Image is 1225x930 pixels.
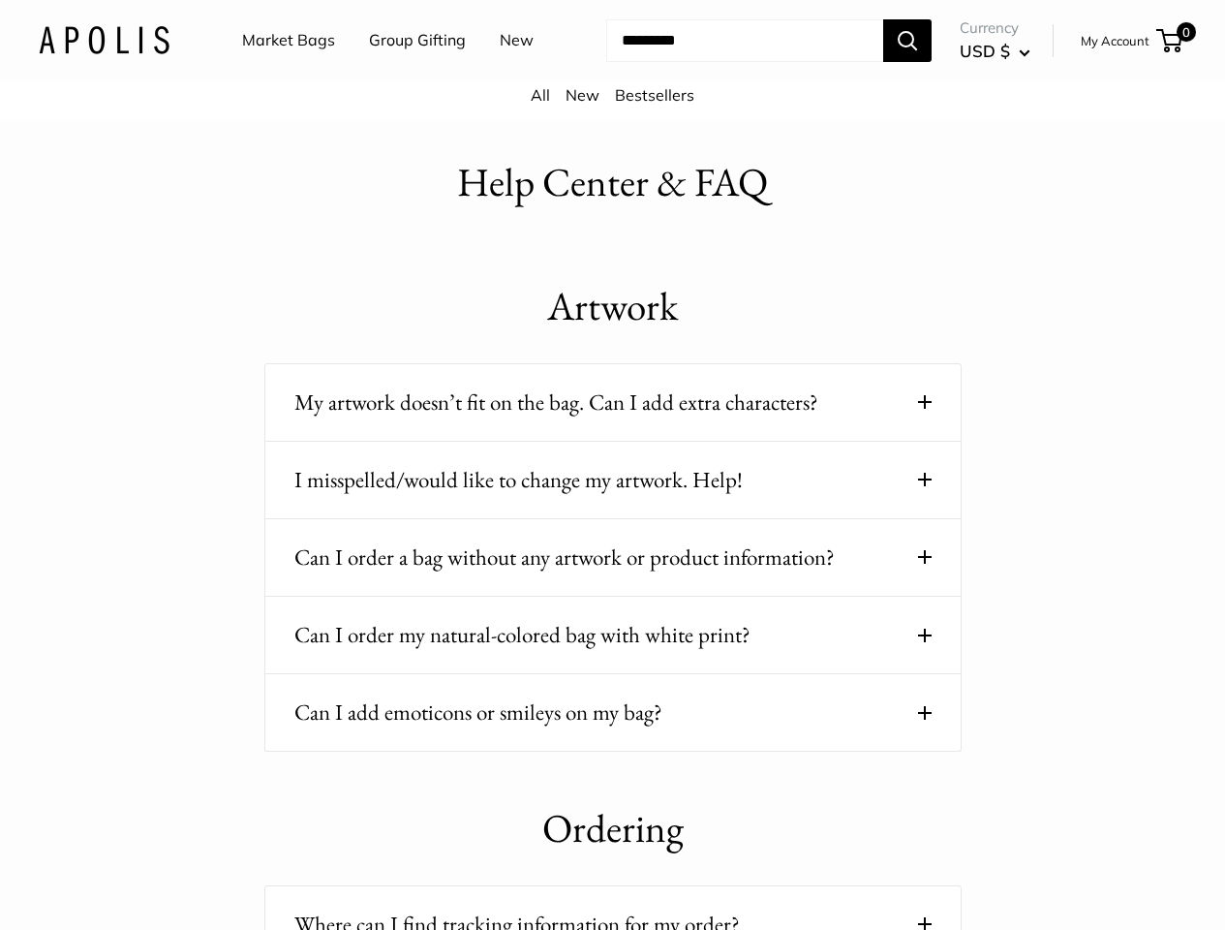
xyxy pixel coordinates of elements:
[294,461,932,499] button: I misspelled/would like to change my artwork. Help!
[500,26,534,55] a: New
[294,694,932,731] button: Can I add emoticons or smileys on my bag?
[1081,29,1149,52] a: My Account
[264,800,962,857] h1: Ordering
[531,85,550,105] a: All
[566,85,599,105] a: New
[242,26,335,55] a: Market Bags
[883,19,932,62] button: Search
[39,26,169,54] img: Apolis
[294,384,932,421] button: My artwork doesn’t fit on the bag. Can I add extra characters?
[457,154,768,211] h1: Help Center & FAQ
[606,19,883,62] input: Search...
[294,539,932,576] button: Can I order a bag without any artwork or product information?
[1158,29,1182,52] a: 0
[1177,22,1196,42] span: 0
[960,41,1010,61] span: USD $
[264,278,962,335] h1: Artwork
[294,616,932,654] button: Can I order my natural-colored bag with white print?
[960,36,1030,67] button: USD $
[960,15,1030,42] span: Currency
[369,26,466,55] a: Group Gifting
[615,85,694,105] a: Bestsellers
